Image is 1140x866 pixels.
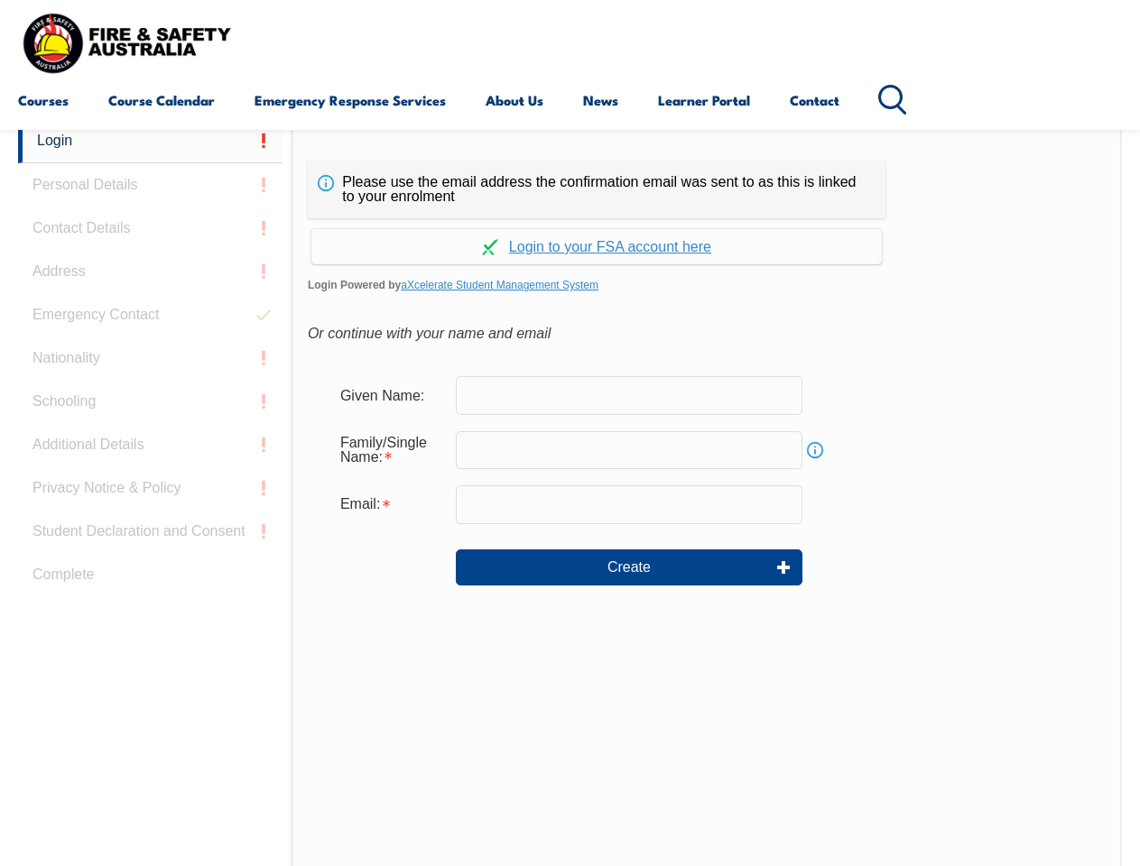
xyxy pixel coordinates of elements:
[486,78,543,122] a: About Us
[790,78,839,122] a: Contact
[108,78,215,122] a: Course Calendar
[308,320,1106,347] div: Or continue with your name and email
[326,487,456,521] div: Email is required.
[326,426,456,474] div: Family/Single Name is required.
[18,119,282,163] a: Login
[308,161,885,218] div: Please use the email address the confirmation email was sent to as this is linked to your enrolment
[658,78,750,122] a: Learner Portal
[802,438,828,463] a: Info
[482,239,498,255] img: Log in withaxcelerate
[308,272,1106,299] span: Login Powered by
[255,78,446,122] a: Emergency Response Services
[18,78,69,122] a: Courses
[326,378,456,412] div: Given Name:
[456,549,802,585] button: Create
[583,78,618,122] a: News
[401,279,598,291] a: aXcelerate Student Management System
